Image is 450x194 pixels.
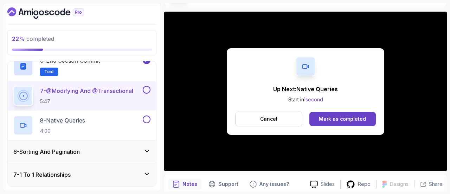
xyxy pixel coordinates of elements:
iframe: 6 - @Modifying and @Transactional [164,12,447,171]
p: Designs [390,181,409,188]
p: Repo [358,181,371,188]
span: 22 % [12,35,25,42]
h3: 7 - 1 To 1 Relationships [13,170,71,179]
p: 7 - @Modifying And @Transactional [40,87,133,95]
p: Notes [182,181,197,188]
button: 6-End Section CommitText [13,56,150,76]
a: Repo [341,180,376,189]
button: Feedback button [245,179,293,190]
button: 7-@Modifying And @Transactional5:47 [13,86,150,106]
p: Support [218,181,238,188]
span: Text [44,69,54,75]
p: Any issues? [259,181,289,188]
button: 7-1 To 1 Relationships [8,163,156,186]
span: completed [12,35,54,42]
a: Slides [304,181,340,188]
button: 6-Sorting And Pagination [8,140,156,163]
p: Slides [321,181,335,188]
p: Cancel [260,115,277,123]
button: notes button [168,179,201,190]
p: 8 - Native Queries [40,116,85,125]
div: Mark as completed [319,115,366,123]
button: Share [414,181,443,188]
button: 8-Native Queries4:00 [13,115,150,135]
a: Dashboard [7,7,100,19]
p: 5:47 [40,98,133,105]
h3: 6 - Sorting And Pagination [13,148,80,156]
button: Mark as completed [309,112,376,126]
p: Up Next: Native Queries [273,85,338,93]
button: Support button [204,179,243,190]
span: 1 second [304,96,323,102]
button: Cancel [235,112,302,126]
p: 4:00 [40,127,85,134]
p: Share [429,181,443,188]
p: Start in [273,96,338,103]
